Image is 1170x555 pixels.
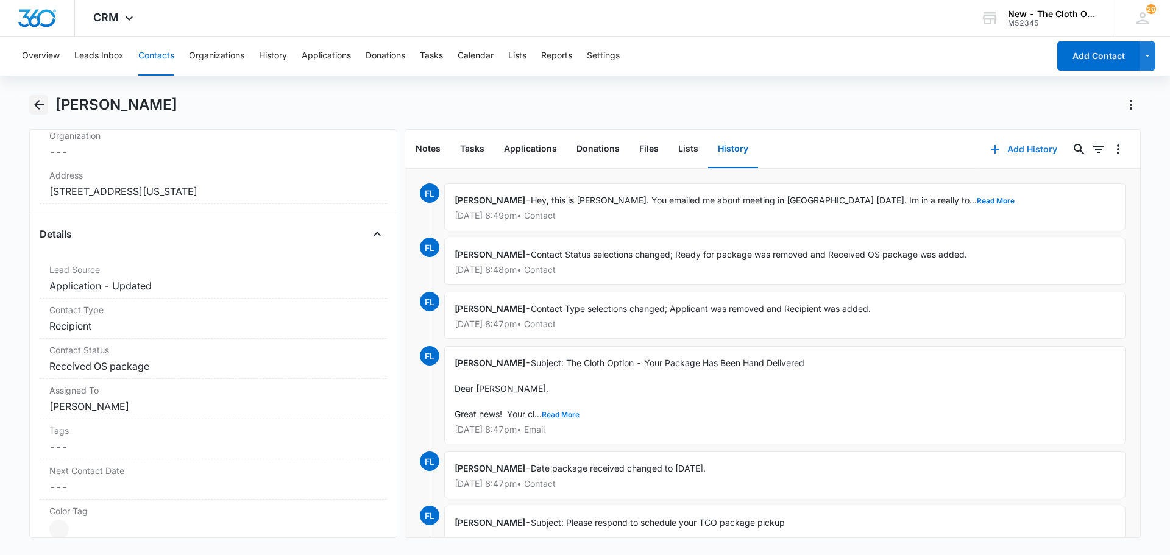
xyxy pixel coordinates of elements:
[138,37,174,76] button: Contacts
[542,411,580,419] button: Read More
[494,130,567,168] button: Applications
[455,211,1115,220] p: [DATE] 8:49pm • Contact
[49,278,377,293] dd: Application - Updated
[420,451,439,471] span: FL
[49,303,377,316] label: Contact Type
[40,258,387,299] div: Lead SourceApplication - Updated
[40,124,387,164] div: Organization---
[49,359,377,373] dd: Received OS package
[1108,140,1128,159] button: Overflow Menu
[49,129,377,142] label: Organization
[40,379,387,419] div: Assigned To[PERSON_NAME]
[49,319,377,333] dd: Recipient
[49,184,377,199] dd: [STREET_ADDRESS][US_STATE]
[1089,140,1108,159] button: Filters
[1008,9,1097,19] div: account name
[455,303,525,314] span: [PERSON_NAME]
[444,183,1126,230] div: -
[366,37,405,76] button: Donations
[629,130,668,168] button: Files
[455,358,804,419] span: Subject: The Cloth Option - Your Package Has Been Hand Delivered Dear [PERSON_NAME], Great news! ...
[531,463,706,473] span: Date package received changed to [DATE].
[40,227,72,241] h4: Details
[74,37,124,76] button: Leads Inbox
[444,238,1126,285] div: -
[455,358,525,368] span: [PERSON_NAME]
[93,11,119,24] span: CRM
[444,292,1126,339] div: -
[49,144,377,159] dd: ---
[1146,4,1156,14] span: 26
[508,37,526,76] button: Lists
[531,249,967,260] span: Contact Status selections changed; Ready for package was removed and Received OS package was added.
[1057,41,1140,71] button: Add Contact
[420,506,439,525] span: FL
[977,197,1015,205] button: Read More
[444,346,1126,444] div: -
[49,464,377,477] label: Next Contact Date
[49,344,377,356] label: Contact Status
[49,424,377,437] label: Tags
[49,384,377,397] label: Assigned To
[49,439,377,454] dd: ---
[22,37,60,76] button: Overview
[29,95,48,115] button: Back
[189,37,244,76] button: Organizations
[531,195,1015,205] span: Hey, this is [PERSON_NAME]. You emailed me about meeting in [GEOGRAPHIC_DATA] [DATE]. Im in a rea...
[406,130,450,168] button: Notes
[455,195,525,205] span: [PERSON_NAME]
[1008,19,1097,27] div: account id
[420,238,439,257] span: FL
[55,96,177,114] h1: [PERSON_NAME]
[40,164,387,204] div: Address[STREET_ADDRESS][US_STATE]
[49,169,377,182] label: Address
[420,37,443,76] button: Tasks
[708,130,758,168] button: History
[668,130,708,168] button: Lists
[1146,4,1156,14] div: notifications count
[455,266,1115,274] p: [DATE] 8:48pm • Contact
[49,479,377,494] dd: ---
[455,479,1115,488] p: [DATE] 8:47pm • Contact
[49,263,377,276] label: Lead Source
[458,37,494,76] button: Calendar
[420,292,439,311] span: FL
[367,224,387,244] button: Close
[455,320,1115,328] p: [DATE] 8:47pm • Contact
[40,419,387,459] div: Tags---
[455,517,525,528] span: [PERSON_NAME]
[49,399,377,414] dd: [PERSON_NAME]
[455,249,525,260] span: [PERSON_NAME]
[1069,140,1089,159] button: Search...
[455,425,1115,434] p: [DATE] 8:47pm • Email
[40,459,387,500] div: Next Contact Date---
[40,299,387,339] div: Contact TypeRecipient
[420,183,439,203] span: FL
[40,339,387,379] div: Contact StatusReceived OS package
[1121,95,1141,115] button: Actions
[587,37,620,76] button: Settings
[978,135,1069,164] button: Add History
[567,130,629,168] button: Donations
[259,37,287,76] button: History
[450,130,494,168] button: Tasks
[444,451,1126,498] div: -
[531,303,871,314] span: Contact Type selections changed; Applicant was removed and Recipient was added.
[302,37,351,76] button: Applications
[420,346,439,366] span: FL
[49,504,377,517] label: Color Tag
[541,37,572,76] button: Reports
[455,463,525,473] span: [PERSON_NAME]
[40,500,387,545] div: Color Tag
